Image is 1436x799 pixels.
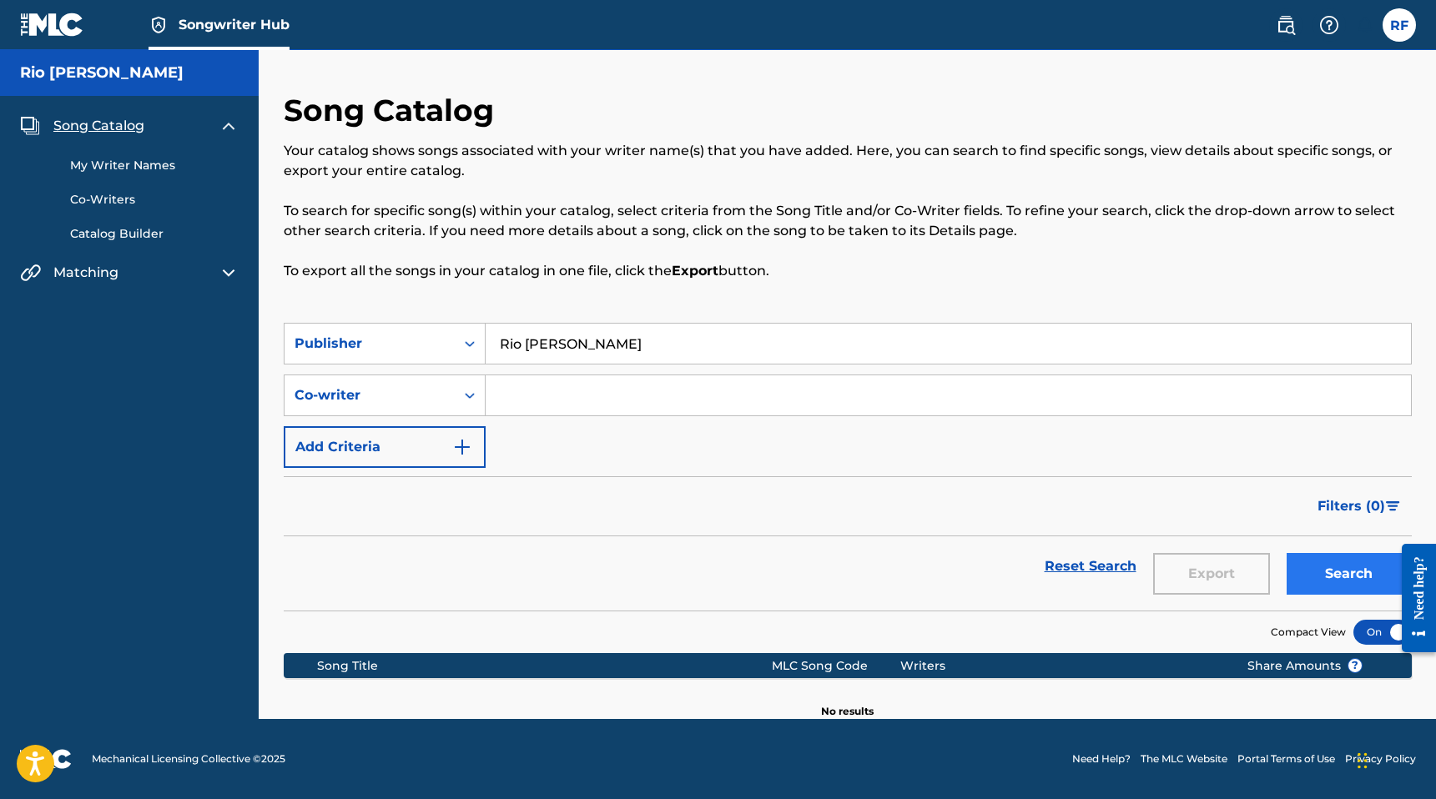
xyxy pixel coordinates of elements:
[317,657,772,675] div: Song Title
[20,63,184,83] h5: Rio Frank-Bantell
[1389,531,1436,666] iframe: Resource Center
[295,385,445,405] div: Co-writer
[1318,496,1385,516] span: Filters ( 0 )
[821,684,874,719] p: No results
[284,323,1412,611] form: Search Form
[20,749,72,769] img: logo
[1276,15,1296,35] img: search
[53,116,144,136] span: Song Catalog
[284,201,1412,241] p: To search for specific song(s) within your catalog, select criteria from the Song Title and/or Co...
[1348,659,1362,672] span: ?
[772,657,900,675] div: MLC Song Code
[1319,15,1339,35] img: help
[219,116,239,136] img: expand
[1353,719,1436,799] iframe: Chat Widget
[1247,657,1363,675] span: Share Amounts
[1141,751,1227,766] a: The MLC Website
[179,15,290,34] span: Songwriter Hub
[219,263,239,283] img: expand
[149,15,169,35] img: Top Rightsholder
[20,116,40,136] img: Song Catalog
[70,157,239,174] a: My Writer Names
[1269,8,1302,42] a: Public Search
[1313,8,1346,42] div: Help
[20,116,144,136] a: Song CatalogSong Catalog
[1356,17,1373,33] div: Notifications
[1358,736,1368,786] div: Drag
[70,225,239,243] a: Catalog Builder
[1383,8,1416,42] div: User Menu
[1237,751,1335,766] a: Portal Terms of Use
[1287,553,1412,595] button: Search
[452,437,472,457] img: 9d2ae6d4665cec9f34b9.svg
[92,751,285,766] span: Mechanical Licensing Collective © 2025
[284,141,1412,181] p: Your catalog shows songs associated with your writer name(s) that you have added. Here, you can s...
[295,334,445,354] div: Publisher
[672,263,718,279] strong: Export
[1386,501,1400,511] img: filter
[20,263,41,283] img: Matching
[20,13,84,37] img: MLC Logo
[900,657,1222,675] div: Writers
[1345,751,1416,766] a: Privacy Policy
[1308,485,1412,527] button: Filters (0)
[53,263,118,283] span: Matching
[1271,625,1346,640] span: Compact View
[1072,751,1131,766] a: Need Help?
[284,92,502,129] h2: Song Catalog
[1036,548,1145,585] a: Reset Search
[70,191,239,209] a: Co-Writers
[284,261,1412,281] p: To export all the songs in your catalog in one file, click the button.
[284,426,486,468] button: Add Criteria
